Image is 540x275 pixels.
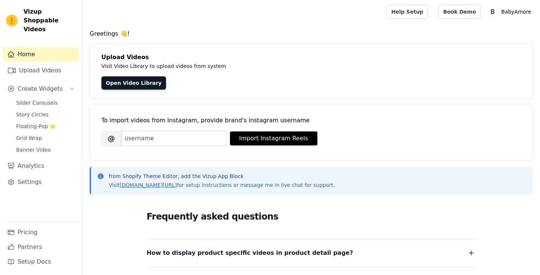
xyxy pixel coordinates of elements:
[6,15,18,26] img: Vizup
[12,145,79,155] a: Banner Video
[16,146,51,153] span: Banner Video
[147,248,353,258] span: How to display product specific videos in product detail page?
[24,7,76,34] span: Vizup Shoppable Videos
[3,240,79,254] a: Partners
[109,181,335,189] p: Visit for setup instructions or message me in live chat for support.
[12,98,79,108] a: Slider Carousels
[101,53,521,62] h4: Upload Videos
[101,76,166,90] a: Open Video Library
[487,5,534,18] button: B BabyAmore
[121,131,227,146] input: username
[18,84,63,93] span: Create Widgets
[101,62,431,70] p: Visit Video Library to upload videos from system
[147,209,476,224] h2: Frequently asked questions
[438,5,480,19] a: Book Demo
[12,121,79,131] a: Floating-Pop ⭐
[3,175,79,189] a: Settings
[101,116,521,125] div: To import videos from Instagram, provide brand's instagram username
[3,254,79,269] a: Setup Docs
[12,133,79,143] a: Grid Wrap
[3,159,79,173] a: Analytics
[90,29,533,38] h4: Greetings 👋!
[147,248,476,258] button: How to display product specific videos in product detail page?
[490,8,495,15] text: B
[109,173,335,180] p: from Shopify Theme Editor, add the Vizup App Block
[3,225,79,240] a: Pricing
[3,82,79,96] button: Create Widgets
[3,63,79,78] a: Upload Videos
[16,99,58,106] span: Slider Carousels
[498,5,534,18] p: BabyAmore
[16,134,42,142] span: Grid Wrap
[3,47,79,62] a: Home
[230,131,317,145] button: Import Instagram Reels
[101,131,121,146] span: @
[120,182,177,188] a: [DOMAIN_NAME][URL]
[12,109,79,120] a: Story Circles
[386,5,428,19] a: Help Setup
[16,123,56,130] span: Floating-Pop ⭐
[16,111,48,118] span: Story Circles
